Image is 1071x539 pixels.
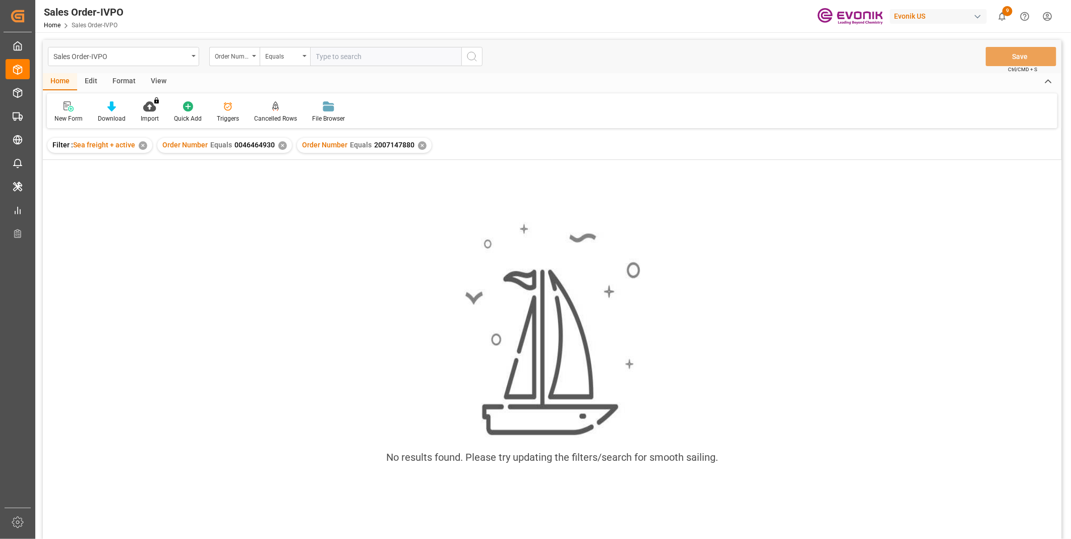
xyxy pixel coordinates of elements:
[312,114,345,123] div: File Browser
[53,49,188,62] div: Sales Order-IVPO
[234,141,275,149] span: 0046464930
[890,9,987,24] div: Evonik US
[73,141,135,149] span: Sea freight + active
[54,114,83,123] div: New Form
[43,73,77,90] div: Home
[374,141,414,149] span: 2007147880
[461,47,483,66] button: search button
[817,8,883,25] img: Evonik-brand-mark-Deep-Purple-RGB.jpeg_1700498283.jpeg
[174,114,202,123] div: Quick Add
[44,5,124,20] div: Sales Order-IVPO
[464,222,640,438] img: smooth_sailing.jpeg
[139,141,147,150] div: ✕
[890,7,991,26] button: Evonik US
[217,114,239,123] div: Triggers
[1014,5,1036,28] button: Help Center
[210,141,232,149] span: Equals
[310,47,461,66] input: Type to search
[162,141,208,149] span: Order Number
[143,73,174,90] div: View
[52,141,73,149] span: Filter :
[350,141,372,149] span: Equals
[278,141,287,150] div: ✕
[986,47,1056,66] button: Save
[48,47,199,66] button: open menu
[209,47,260,66] button: open menu
[215,49,249,61] div: Order Number
[991,5,1014,28] button: show 9 new notifications
[418,141,427,150] div: ✕
[302,141,347,149] span: Order Number
[1002,6,1013,16] span: 9
[254,114,297,123] div: Cancelled Rows
[265,49,300,61] div: Equals
[44,22,61,29] a: Home
[105,73,143,90] div: Format
[260,47,310,66] button: open menu
[77,73,105,90] div: Edit
[386,450,718,465] div: No results found. Please try updating the filters/search for smooth sailing.
[1008,66,1037,73] span: Ctrl/CMD + S
[98,114,126,123] div: Download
